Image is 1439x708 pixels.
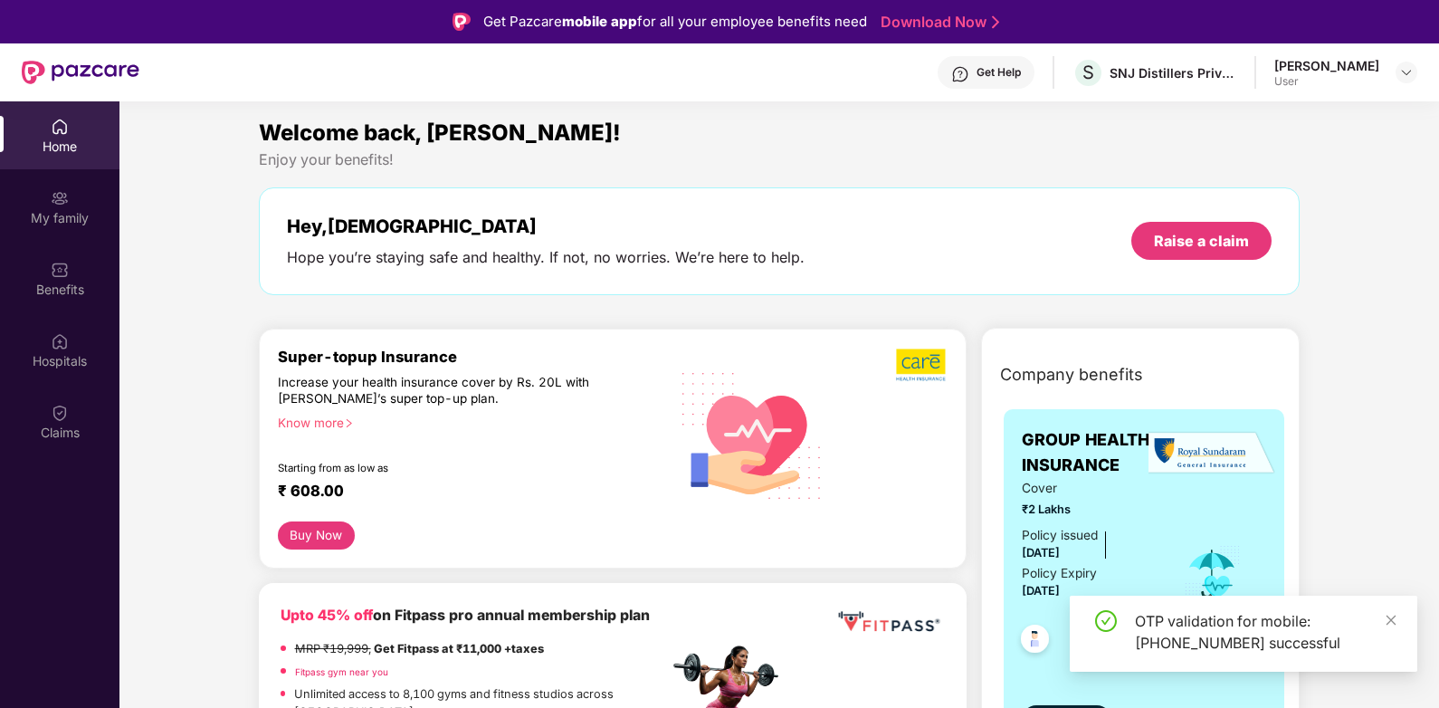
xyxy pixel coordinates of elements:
[992,13,999,32] img: Stroke
[1154,231,1249,251] div: Raise a claim
[1135,610,1396,654] div: OTP validation for mobile: [PHONE_NUMBER] successful
[1148,431,1275,475] img: insurerLogo
[1274,57,1379,74] div: [PERSON_NAME]
[278,521,355,550] button: Buy Now
[287,215,805,237] div: Hey, [DEMOGRAPHIC_DATA]
[278,482,651,503] div: ₹ 608.00
[1013,619,1057,664] img: svg+xml;base64,PHN2ZyB4bWxucz0iaHR0cDovL3d3dy53My5vcmcvMjAwMC9zdmciIHdpZHRoPSI0OC45NDMiIGhlaWdodD...
[562,13,637,30] strong: mobile app
[51,404,69,422] img: svg+xml;base64,PHN2ZyBpZD0iQ2xhaW0iIHhtbG5zPSJodHRwOi8vd3d3LnczLm9yZy8yMDAwL3N2ZyIgd2lkdGg9IjIwIi...
[295,666,388,677] a: Fitpass gym near you
[1000,362,1143,387] span: Company benefits
[483,11,867,33] div: Get Pazcare for all your employee benefits need
[1399,65,1414,80] img: svg+xml;base64,PHN2ZyBpZD0iRHJvcGRvd24tMzJ4MzIiIHhtbG5zPSJodHRwOi8vd3d3LnczLm9yZy8yMDAwL3N2ZyIgd2...
[1022,479,1158,499] span: Cover
[51,189,69,207] img: svg+xml;base64,PHN2ZyB3aWR0aD0iMjAiIGhlaWdodD0iMjAiIHZpZXdCb3g9IjAgMCAyMCAyMCIgZmlsbD0ibm9uZSIgeG...
[281,607,373,624] b: Upto 45% off
[344,418,354,428] span: right
[374,642,544,655] strong: Get Fitpass at ₹11,000 +taxes
[896,348,948,382] img: b5dec4f62d2307b9de63beb79f102df3.png
[51,118,69,136] img: svg+xml;base64,PHN2ZyBpZD0iSG9tZSIgeG1sbnM9Imh0dHA6Ly93d3cudzMub3JnLzIwMDAvc3ZnIiB3aWR0aD0iMjAiIG...
[1022,427,1158,479] span: GROUP HEALTH INSURANCE
[1022,564,1097,584] div: Policy Expiry
[1095,610,1117,632] span: check-circle
[1183,544,1242,604] img: icon
[1082,62,1094,83] span: S
[278,462,592,474] div: Starting from as low as
[51,332,69,350] img: svg+xml;base64,PHN2ZyBpZD0iSG9zcGl0YWxzIiB4bWxucz0iaHR0cDovL3d3dy53My5vcmcvMjAwMC9zdmciIHdpZHRoPS...
[278,348,669,366] div: Super-topup Insurance
[881,13,994,32] a: Download Now
[1022,526,1098,546] div: Policy issued
[278,415,658,427] div: Know more
[834,605,943,638] img: fppp.png
[951,65,969,83] img: svg+xml;base64,PHN2ZyBpZD0iSGVscC0zMngzMiIgeG1sbnM9Imh0dHA6Ly93d3cudzMub3JnLzIwMDAvc3ZnIiB3aWR0aD...
[1022,546,1060,560] span: [DATE]
[1022,501,1158,519] span: ₹2 Lakhs
[1385,614,1397,627] span: close
[1274,74,1379,89] div: User
[51,261,69,279] img: svg+xml;base64,PHN2ZyBpZD0iQmVuZWZpdHMiIHhtbG5zPSJodHRwOi8vd3d3LnczLm9yZy8yMDAwL3N2ZyIgd2lkdGg9Ij...
[281,607,650,624] b: on Fitpass pro annual membership plan
[259,150,1301,169] div: Enjoy your benefits!
[977,65,1021,80] div: Get Help
[1110,64,1236,81] div: SNJ Distillers Private Limited
[259,120,621,146] span: Welcome back, [PERSON_NAME]!
[287,248,805,267] div: Hope you’re staying safe and healthy. If not, no worries. We’re here to help.
[295,642,371,655] del: MRP ₹19,999,
[453,13,471,31] img: Logo
[1022,584,1060,598] span: [DATE]
[278,374,591,407] div: Increase your health insurance cover by Rs. 20L with [PERSON_NAME]’s super top-up plan.
[668,349,835,520] img: svg+xml;base64,PHN2ZyB4bWxucz0iaHR0cDovL3d3dy53My5vcmcvMjAwMC9zdmciIHhtbG5zOnhsaW5rPSJodHRwOi8vd3...
[22,61,139,84] img: New Pazcare Logo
